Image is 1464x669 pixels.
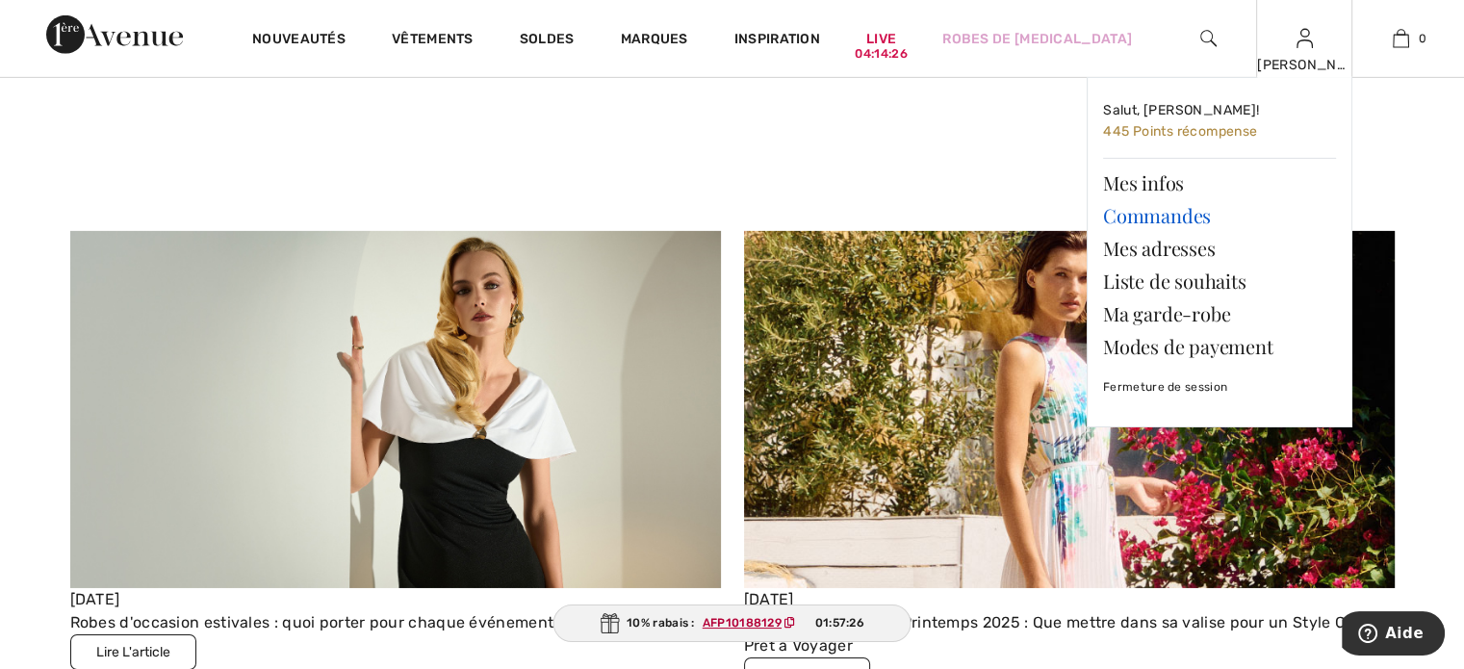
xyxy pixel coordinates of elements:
img: 1ère Avenue [46,15,183,54]
a: Fermeture de session [1103,363,1336,411]
a: Garde-robe capsule, Printemps 2025 : Que mettre dans sa valise pour un Style Chic et Prêt à Voyager [744,399,1395,418]
span: 01:57:26 [815,614,864,631]
div: Robes d'occasion estivales : quoi porter pour chaque événement spécial [70,611,721,634]
img: Garde-robe capsule, Printemps 2025 : Que mettre dans sa valise pour un Style Chic et Prêt à Voyager [744,231,1395,589]
div: [PERSON_NAME] [1257,55,1351,75]
a: Mes adresses [1103,232,1336,265]
span: 445 Points récompense [1103,123,1257,140]
span: Inspiration [734,31,820,51]
img: Gift.svg [600,613,619,633]
a: Robes d'occasion estivales : quoi porter pour chaque événement spécial [70,399,721,418]
a: 0 [1353,27,1448,50]
iframe: Ouvre un widget dans lequel vous pouvez trouver plus d’informations [1342,611,1445,659]
ins: AFP10188129 [703,616,782,630]
img: Mes infos [1297,27,1313,50]
span: 0 [1419,30,1426,47]
a: Modes de payement [1103,330,1336,363]
div: [DATE] [744,588,1395,611]
a: Vêtements [392,31,474,51]
a: Soldes [520,31,575,51]
a: Se connecter [1297,29,1313,47]
img: recherche [1200,27,1217,50]
img: Mon panier [1393,27,1409,50]
div: Garde-robe capsule, Printemps 2025 : Que mettre dans sa valise pour un Style Chic et Prêt à Voyager [744,611,1395,657]
a: Live04:14:26 [866,29,896,49]
div: 10% rabais : [552,605,912,642]
img: Robes d'occasion estivales : quoi porter pour chaque événement spécial [70,231,721,589]
div: [DATE] [70,588,721,611]
a: Ma garde-robe [1103,297,1336,330]
span: Salut, [PERSON_NAME]! [1103,102,1259,118]
a: Salut, [PERSON_NAME]! 445 Points récompense [1103,93,1336,150]
a: Nouveautés [252,31,346,51]
a: Commandes [1103,199,1336,232]
a: Mes infos [1103,167,1336,199]
a: Liste de souhaits [1103,265,1336,297]
a: Marques [621,31,688,51]
a: Robes de [MEDICAL_DATA] [942,29,1132,49]
div: 04:14:26 [855,45,907,64]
